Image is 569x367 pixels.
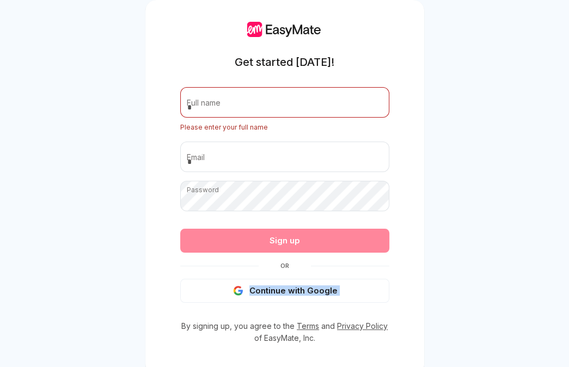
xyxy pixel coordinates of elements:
[259,261,311,270] span: Or
[235,54,334,70] h1: Get started [DATE]!
[180,122,389,133] p: Please enter your full name
[337,321,388,331] a: Privacy Policy
[297,321,319,331] a: Terms
[180,320,389,344] p: By signing up, you agree to the and of EasyMate, Inc.
[180,279,389,303] button: Continue with Google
